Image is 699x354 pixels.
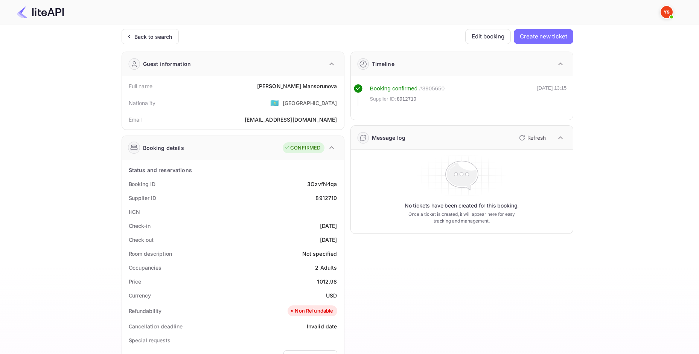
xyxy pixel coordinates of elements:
[370,95,396,103] span: Supplier ID:
[514,29,573,44] button: Create new ticket
[320,222,337,230] div: [DATE]
[257,82,337,90] div: [PERSON_NAME] Mansorunova
[302,250,337,258] div: Not specified
[129,278,142,285] div: Price
[405,202,519,209] p: No tickets have been created for this booking.
[419,84,445,93] div: # 3905650
[307,180,337,188] div: 3OzvfN4qa
[129,307,162,315] div: Refundability
[283,99,337,107] div: [GEOGRAPHIC_DATA]
[289,307,333,315] div: Non Refundable
[370,84,418,93] div: Booking confirmed
[143,60,191,68] div: Guest information
[270,96,279,110] span: United States
[17,6,64,18] img: LiteAPI Logo
[285,144,320,152] div: CONFIRMED
[129,250,172,258] div: Room description
[465,29,511,44] button: Edit booking
[661,6,673,18] img: Yandex Support
[129,236,154,244] div: Check out
[129,336,171,344] div: Special requests
[129,180,155,188] div: Booking ID
[134,33,172,41] div: Back to search
[129,99,156,107] div: Nationality
[315,264,337,272] div: 2 Adults
[143,144,184,152] div: Booking details
[527,134,546,142] p: Refresh
[317,278,337,285] div: 1012.98
[129,208,140,216] div: HCN
[315,194,337,202] div: 8912710
[307,322,337,330] div: Invalid date
[129,166,192,174] div: Status and reservations
[129,116,142,124] div: Email
[372,60,394,68] div: Timeline
[129,291,151,299] div: Currency
[129,194,156,202] div: Supplier ID
[245,116,337,124] div: [EMAIL_ADDRESS][DOMAIN_NAME]
[537,84,567,106] div: [DATE] 13:15
[372,134,406,142] div: Message log
[129,322,183,330] div: Cancellation deadline
[129,222,151,230] div: Check-in
[129,264,161,272] div: Occupancies
[402,211,521,224] p: Once a ticket is created, it will appear here for easy tracking and management.
[320,236,337,244] div: [DATE]
[326,291,337,299] div: USD
[129,82,152,90] div: Full name
[397,95,416,103] span: 8912710
[515,132,549,144] button: Refresh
